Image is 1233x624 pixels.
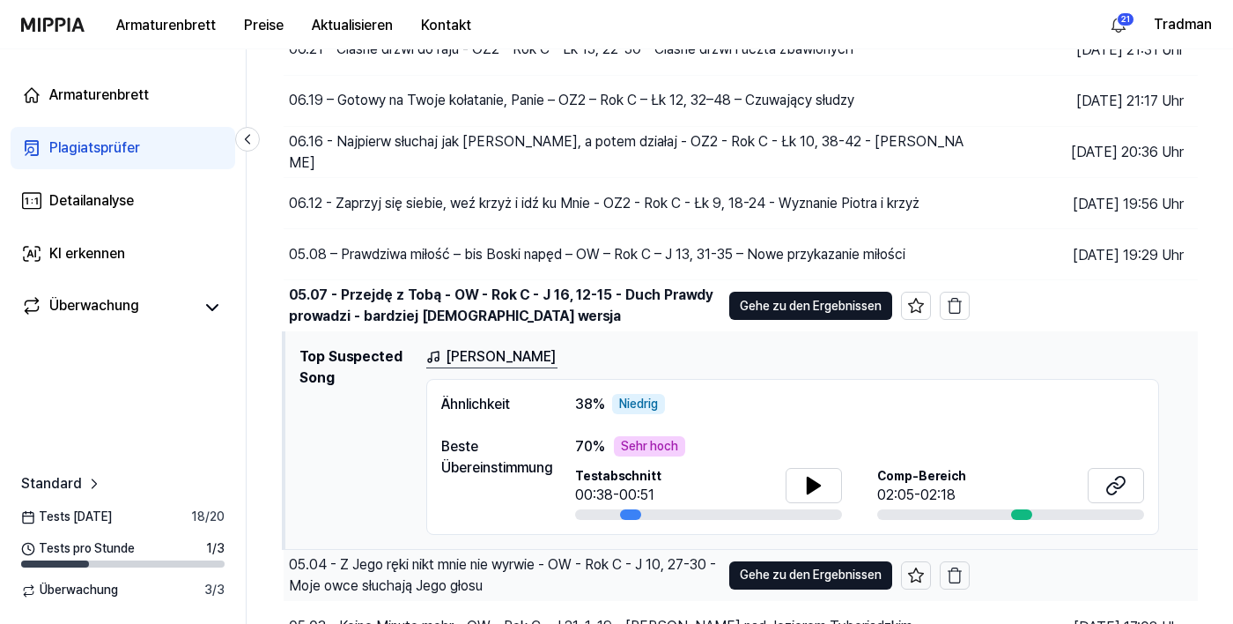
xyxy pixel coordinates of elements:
[116,17,216,33] font: Armaturenbrett
[11,127,235,169] a: Plagiatsprüfer
[212,583,217,597] font: /
[230,8,298,43] button: Preise
[1154,16,1212,33] font: Tradman
[21,295,193,320] a: Überwachung
[298,1,407,49] a: Aktualisieren
[217,583,225,597] font: 3
[593,396,605,412] font: %
[421,17,471,33] font: Kontakt
[877,487,956,503] font: 02:05-02:18
[446,348,556,365] font: [PERSON_NAME]
[206,541,212,555] font: 1
[740,568,882,582] font: Gehe zu den Ergebnissen
[575,396,593,412] font: 38
[1073,246,1184,263] font: [DATE] 19:29 Uhr
[289,556,716,594] font: 05.04 - Z Jego ręki nikt mnie nie wyrwie - OW - Rok C - J 10, 27-30 - Moje owce słuchają Jego głosu
[1073,195,1184,212] font: [DATE] 19:56 Uhr
[244,17,284,33] font: Preise
[575,438,593,455] font: 70
[49,297,139,314] font: Überwachung
[441,396,510,412] font: Ähnlichkeit
[877,469,966,483] font: Comp-Bereich
[212,541,217,555] font: /
[39,541,135,555] font: Tests pro Stunde
[11,74,235,116] a: Armaturenbrett
[289,133,964,171] font: 06.16 - Najpierw słuchaj jak [PERSON_NAME], a potem działaj - OZ2 - Rok C - Łk 10, 38-42 - [PERSO...
[575,487,654,503] font: 00:38-00:51
[729,292,892,320] button: Gehe zu den Ergebnissen
[1104,11,1133,39] button: Ja21
[11,180,235,222] a: Detailanalyse
[619,397,658,411] font: Niedrig
[49,245,125,262] font: KI erkennen
[11,233,235,275] a: KI erkennen
[1071,144,1184,160] font: [DATE] 20:36 Uhr
[21,473,103,494] a: Standard
[289,246,905,263] font: 05.08 – Prawdziwa miłość – bis Boski napęd – OW – Rok C – J 13, 31-35 – Nowe przykazanie miłości
[407,8,485,43] button: Kontakt
[740,299,882,313] font: Gehe zu den Ergebnissen
[1076,41,1184,58] font: [DATE] 21:31 Uhr
[1073,298,1184,315] font: [DATE] 18:39 Uhr
[312,17,393,33] font: Aktualisieren
[204,583,212,597] font: 3
[191,509,205,524] font: 18
[102,8,230,43] button: Armaturenbrett
[205,509,210,524] font: /
[299,348,402,386] font: Top Suspected Song
[49,192,134,209] font: Detailanalyse
[289,286,712,324] font: 05.07 - Przejdę z Tobą - OW - Rok C - J 16, 12-15 - Duch Prawdy prowadzi - bardziej [DEMOGRAPHIC_...
[49,139,140,156] font: Plagiatsprüfer
[40,583,118,597] font: Überwachung
[426,346,557,368] a: [PERSON_NAME]
[575,469,661,483] font: Testabschnitt
[21,475,82,492] font: Standard
[621,439,678,453] font: Sehr hoch
[210,509,225,524] font: 20
[21,18,85,32] img: Logo
[1073,567,1184,583] font: [DATE] 18:03 Uhr
[441,438,553,476] font: Beste Übereinstimmung
[1154,14,1212,35] button: Tradman
[217,541,225,555] font: 3
[289,195,919,212] font: 06.12 - Zaprzyj się siebie, weź krzyż i idź ku Mnie - OZ2 - Rok C - Łk 9, 18-24 - Wyznanie Piotra...
[289,92,854,108] font: 06.19 – Gotowy na Twoje kołatanie, Panie – OZ2 – Rok C – Łk 12, 32–48 – Czuwający słudzy
[298,8,407,43] button: Aktualisieren
[729,561,892,590] button: Gehe zu den Ergebnissen
[1108,14,1129,35] img: Ja
[1076,93,1184,109] font: [DATE] 21:17 Uhr
[1121,14,1130,24] font: 21
[49,86,149,103] font: Armaturenbrett
[593,438,605,455] font: %
[39,509,112,524] font: Tests [DATE]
